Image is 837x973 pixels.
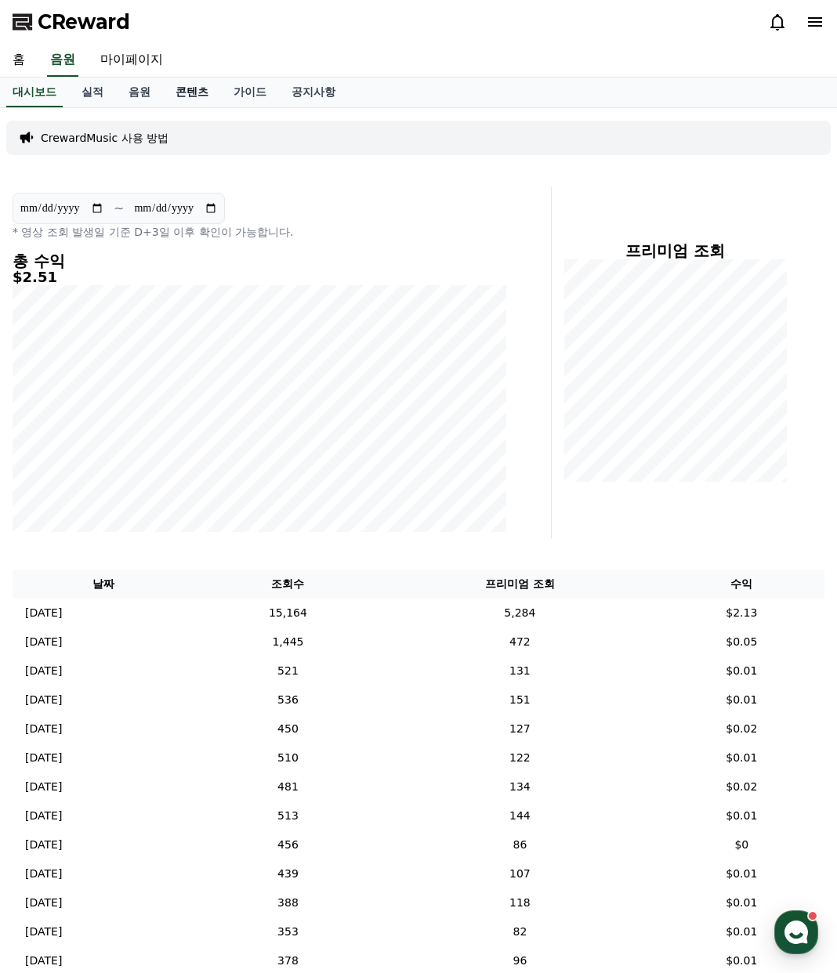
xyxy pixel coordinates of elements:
[195,657,382,685] td: 521
[52,389,181,403] a: [URL][DOMAIN_NAME]
[659,772,824,801] td: $0.02
[52,350,181,364] a: [URL][DOMAIN_NAME]
[163,78,221,107] a: 콘텐츠
[13,269,507,285] h5: $2.51
[195,714,382,743] td: 450
[25,837,62,853] p: [DATE]
[13,9,130,34] a: CReward
[114,199,124,218] p: ~
[52,279,259,295] div: [크리워드] 채널이 승인되었습니다.
[25,605,62,621] p: [DATE]
[659,685,824,714] td: $0.01
[195,599,382,628] td: 15,164
[195,917,382,946] td: 353
[659,801,824,830] td: $0.01
[13,252,507,269] h4: 총 수익
[659,743,824,772] td: $0.01
[25,779,62,795] p: [DATE]
[165,335,179,349] img: point_right
[195,743,382,772] td: 510
[25,808,62,824] p: [DATE]
[52,295,259,326] div: 이용 가이드를 반드시 확인 후 이용 부탁드립니다 :)
[6,78,63,107] a: 대시보드
[381,570,658,599] th: 프리미엄 조회
[82,177,228,196] div: CReward에 문의하기
[25,663,62,679] p: [DATE]
[47,44,78,77] a: 음원
[381,917,658,946] td: 82
[52,412,259,443] div: *크리워드 앱 설치 시 실시간 실적 알림을 받으실 수 있어요!
[85,9,144,26] div: Creward
[25,634,62,650] p: [DATE]
[25,750,62,766] p: [DATE]
[195,685,382,714] td: 536
[25,866,62,882] p: [DATE]
[85,26,209,38] div: 내일 오전 8:30부터 운영해요
[116,78,163,107] a: 음원
[659,888,824,917] td: $0.01
[279,78,348,107] a: 공지사항
[659,714,824,743] td: $0.02
[195,830,382,859] td: 456
[381,714,658,743] td: 127
[69,78,116,107] a: 실적
[25,692,62,708] p: [DATE]
[381,685,658,714] td: 151
[195,801,382,830] td: 513
[659,859,824,888] td: $0.01
[381,599,658,628] td: 5,284
[564,242,787,259] h4: 프리미엄 조회
[195,628,382,657] td: 1,445
[659,628,824,657] td: $0.05
[381,859,658,888] td: 107
[130,374,144,388] img: point_right
[659,917,824,946] td: $0.01
[381,888,658,917] td: 118
[381,772,658,801] td: 134
[52,334,259,349] div: 크리워드 이용 가이드
[381,801,658,830] td: 144
[13,570,195,599] th: 날짜
[221,78,279,107] a: 가이드
[659,830,824,859] td: $0
[111,201,199,219] button: 운영시간 보기
[41,130,168,146] a: CrewardMusic 사용 방법
[50,257,89,269] div: Creward
[381,628,658,657] td: 472
[88,44,176,77] a: 마이페이지
[13,224,507,240] p: * 영상 조회 발생일 기준 D+3일 이후 확인이 가능합니다.
[195,888,382,917] td: 388
[195,859,382,888] td: 439
[25,895,62,911] p: [DATE]
[42,61,288,75] p: 크리에이터를 위한 플랫폼, 크리워드 입니다.
[381,743,658,772] td: 122
[25,953,62,969] p: [DATE]
[38,9,130,34] span: CReward
[195,772,382,801] td: 481
[381,657,658,685] td: 131
[659,599,824,628] td: $2.13
[52,373,259,389] div: 자주 묻는 질문
[659,570,824,599] th: 수익
[195,570,382,599] th: 조회수
[25,721,62,737] p: [DATE]
[118,203,182,217] span: 운영시간 보기
[381,830,658,859] td: 86
[659,657,824,685] td: $0.01
[25,924,62,940] p: [DATE]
